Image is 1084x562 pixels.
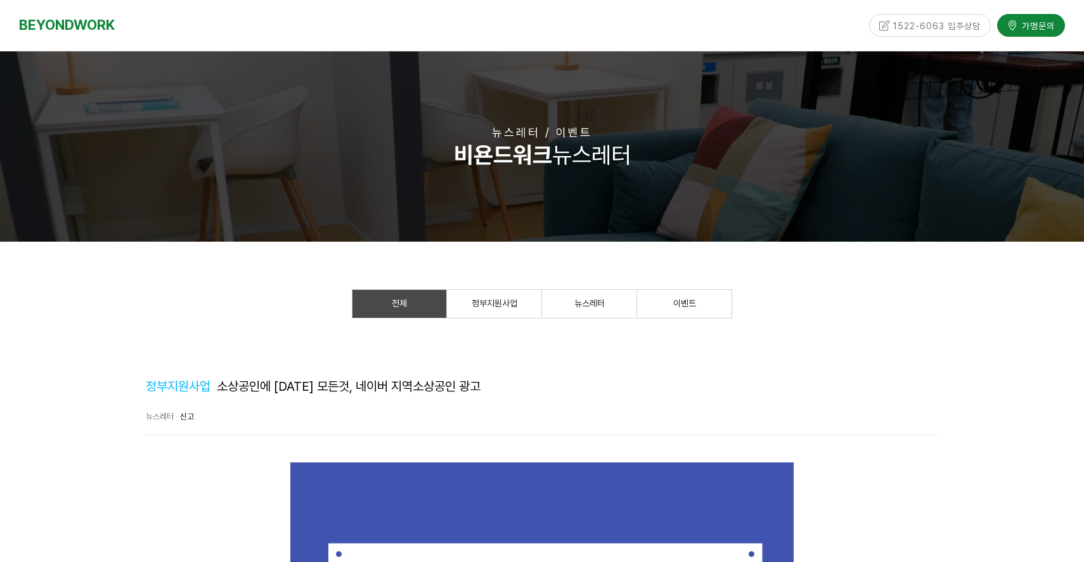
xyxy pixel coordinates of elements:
a: 가맹문의 [997,14,1065,36]
span: 전체 [392,298,407,308]
h1: 소상공인에 [DATE] 모든것, 네이버 지역소상공인 광고 [146,376,481,397]
span: 뉴스레터 [454,141,631,169]
span: 뉴스레터 [574,298,605,308]
span: 정부지원사업 [472,298,517,308]
span: 이벤트 [673,298,696,308]
a: 뉴스레터 [542,290,636,318]
a: 전체 [352,290,446,318]
a: 신고 [180,412,194,421]
strong: 비욘드워크 [454,141,552,169]
a: 정부지원사업 [146,379,217,394]
span: 뉴스레터 / 이벤트 [492,126,592,139]
span: 가맹문의 [1018,19,1055,32]
a: 뉴스레터 [146,412,174,421]
a: 이벤트 [637,290,732,318]
a: 정부지원사업 [447,290,541,318]
a: BEYONDWORK [19,13,115,37]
